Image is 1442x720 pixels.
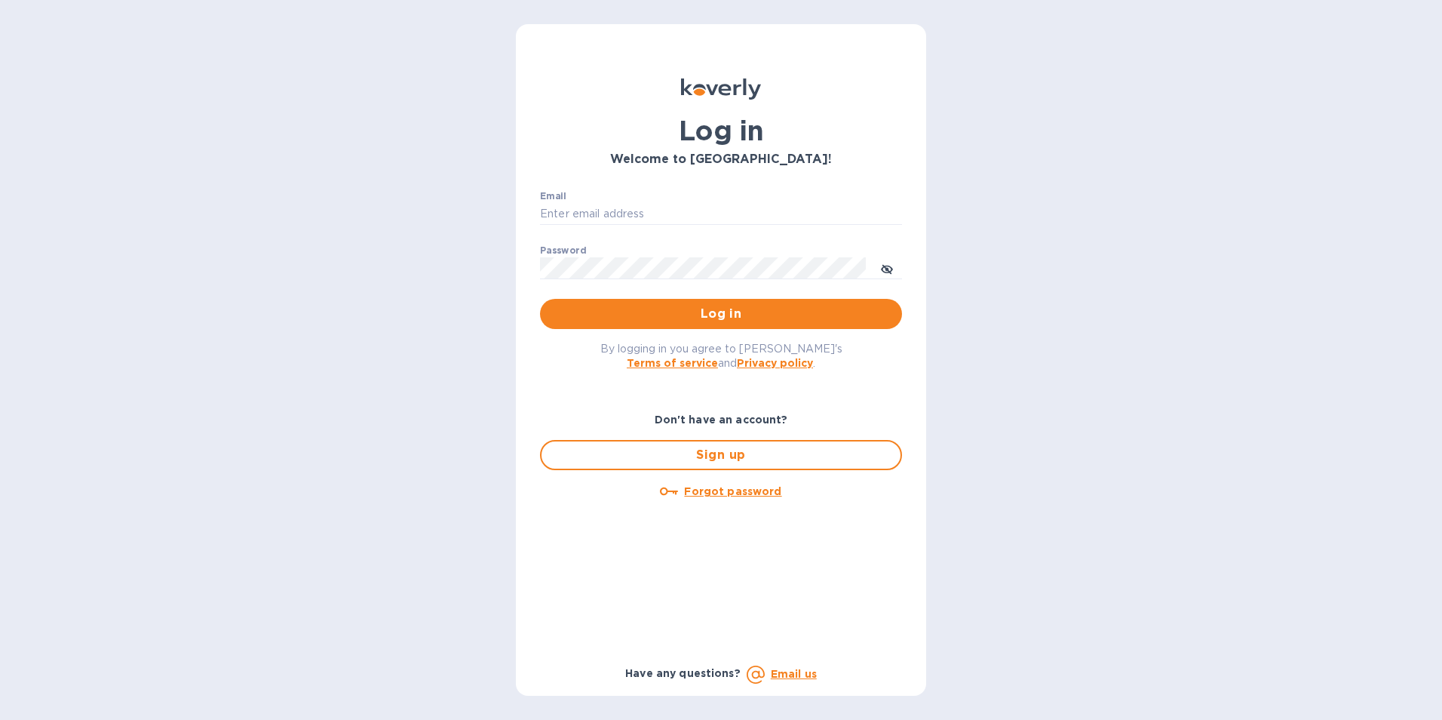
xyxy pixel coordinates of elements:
[540,152,902,167] h3: Welcome to [GEOGRAPHIC_DATA]!
[540,246,586,255] label: Password
[600,343,842,369] span: By logging in you agree to [PERSON_NAME]'s and .
[540,299,902,329] button: Log in
[627,357,718,369] a: Terms of service
[681,78,761,100] img: Koverly
[552,305,890,323] span: Log in
[872,253,902,283] button: toggle password visibility
[655,414,788,426] b: Don't have an account?
[540,440,902,470] button: Sign up
[540,115,902,146] h1: Log in
[540,203,902,226] input: Enter email address
[737,357,813,369] a: Privacy policy
[540,192,566,201] label: Email
[554,446,888,464] span: Sign up
[625,667,741,679] b: Have any questions?
[684,485,781,497] u: Forgot password
[771,668,817,680] a: Email us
